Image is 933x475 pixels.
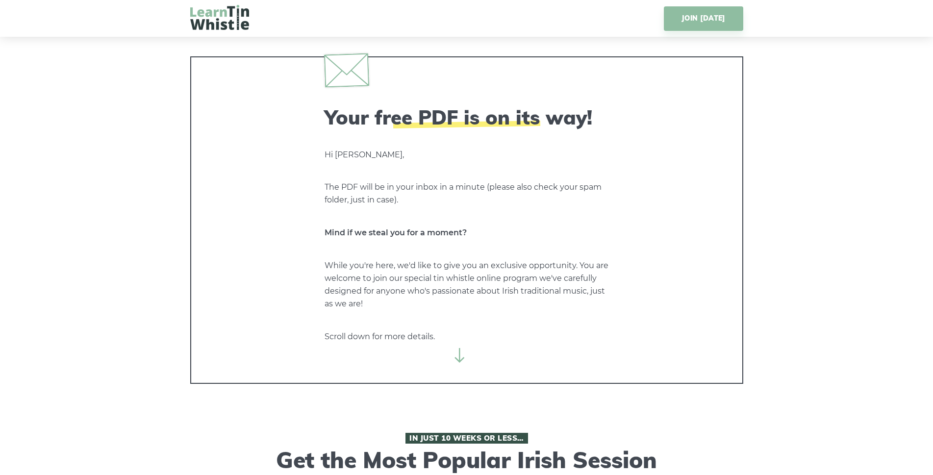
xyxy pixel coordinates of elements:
[325,259,609,310] p: While you're here, we'd like to give you an exclusive opportunity. You are welcome to join our sp...
[325,330,609,343] p: Scroll down for more details.
[325,149,609,161] p: Hi [PERSON_NAME],
[324,53,369,87] img: envelope.svg
[190,5,249,30] img: LearnTinWhistle.com
[405,433,528,444] span: In Just 10 Weeks or Less…
[325,228,467,237] strong: Mind if we steal you for a moment?
[325,181,609,206] p: The PDF will be in your inbox in a minute (please also check your spam folder, just in case).
[325,105,609,129] h2: Your free PDF is on its way!
[664,6,743,31] a: JOIN [DATE]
